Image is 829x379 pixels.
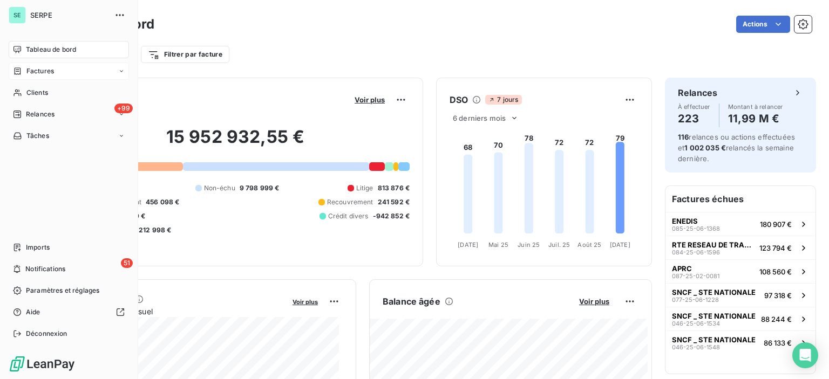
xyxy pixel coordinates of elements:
button: SNCF _ STE NATIONALE077-25-06-122897 318 € [665,283,816,307]
tspan: Août 25 [577,241,601,249]
div: SE [9,6,26,24]
span: Voir plus [293,298,318,306]
span: 085-25-06-1368 [672,225,720,232]
span: Crédit divers [328,211,369,221]
span: Imports [26,243,50,252]
span: Clients [26,88,48,98]
span: Litige [356,183,373,193]
span: Tâches [26,131,49,141]
span: 241 592 € [378,197,410,207]
span: -942 852 € [373,211,410,221]
span: Voir plus [579,297,609,306]
h6: DSO [450,93,468,106]
span: ENEDIS [672,217,698,225]
button: Voir plus [289,297,321,306]
button: SNCF _ STE NATIONALE046-25-06-153488 244 € [665,307,816,330]
h6: Balance âgée [383,295,440,308]
span: SNCF _ STE NATIONALE [672,335,756,344]
span: 86 133 € [764,339,792,347]
h2: 15 952 932,55 € [61,126,410,159]
span: Recouvrement [327,197,373,207]
span: À effectuer [678,104,710,110]
span: Non-échu [204,183,235,193]
span: Paramètres et réglages [26,286,99,295]
span: 046-25-06-1548 [672,344,720,350]
span: 1 002 035 € [684,143,726,152]
span: Montant à relancer [728,104,783,110]
span: 51 [121,258,133,268]
h6: Factures échues [665,186,816,212]
div: Open Intercom Messenger [792,342,818,368]
span: 6 derniers mois [453,114,506,122]
button: Voir plus [351,95,388,105]
h4: 11,99 M € [728,110,783,127]
span: Tableau de bord [26,45,76,54]
span: 456 098 € [146,197,179,207]
tspan: Mai 25 [488,241,508,249]
span: Voir plus [355,95,385,104]
span: RTE RESEAU DE TRANSPORT ELECTRICITE [672,240,755,249]
span: 180 907 € [760,220,792,229]
button: Voir plus [576,297,613,306]
span: SNCF _ STE NATIONALE [672,288,756,297]
span: -212 998 € [135,225,172,235]
span: APRC [672,264,692,273]
h6: Relances [678,86,717,99]
button: Actions [736,16,790,33]
span: Relances [26,109,55,119]
span: 7 jours [485,95,521,105]
span: Notifications [25,264,65,274]
img: Logo LeanPay [9,355,76,373]
button: SNCF _ STE NATIONALE046-25-06-154886 133 € [665,330,816,354]
span: Chiffre d'affaires mensuel [61,306,285,317]
button: RTE RESEAU DE TRANSPORT ELECTRICITE084-25-06-1596123 794 € [665,236,816,259]
span: 077-25-06-1228 [672,297,719,303]
button: ENEDIS085-25-06-1368180 907 € [665,212,816,236]
span: relances ou actions effectuées et relancés la semaine dernière. [678,133,795,163]
span: 97 318 € [764,291,792,300]
a: Aide [9,304,129,321]
span: 813 876 € [378,183,410,193]
tspan: Juin 25 [518,241,540,249]
span: 108 560 € [759,267,792,276]
span: Factures [26,66,54,76]
button: Filtrer par facture [141,46,229,63]
span: Aide [26,307,40,317]
span: 88 244 € [761,315,792,323]
span: 084-25-06-1596 [672,249,720,256]
span: SERPE [30,11,108,19]
span: 116 [678,133,689,141]
span: 9 798 999 € [240,183,280,193]
span: 087-25-02-0081 [672,273,719,279]
span: SNCF _ STE NATIONALE [672,312,756,320]
tspan: [DATE] [458,241,478,249]
tspan: Juil. 25 [548,241,570,249]
h4: 223 [678,110,710,127]
tspan: [DATE] [610,241,630,249]
button: APRC087-25-02-0081108 560 € [665,259,816,283]
span: +99 [114,104,133,113]
span: 123 794 € [759,244,792,252]
span: 046-25-06-1534 [672,320,720,327]
span: Déconnexion [26,329,67,339]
